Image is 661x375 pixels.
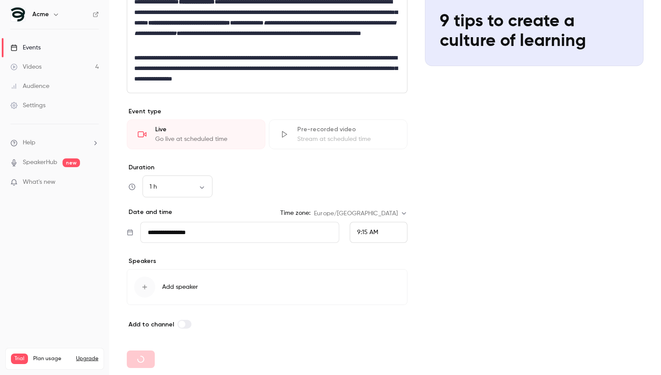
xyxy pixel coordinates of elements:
div: Pre-recorded videoStream at scheduled time [269,119,407,149]
div: Live [155,125,254,134]
p: Speakers [127,257,407,266]
div: Pre-recorded video [297,125,397,134]
div: Settings [10,101,45,110]
a: SpeakerHub [23,158,57,167]
div: 1 h [143,182,212,191]
span: Plan usage [33,355,71,362]
button: Add speaker [127,269,407,305]
span: Add to channel [129,321,174,328]
div: Stream at scheduled time [297,135,397,144]
h6: Acme [32,10,49,19]
div: Go live at scheduled time [155,135,254,144]
span: new [63,158,80,167]
span: Trial [11,354,28,364]
label: Duration [127,163,407,172]
span: Help [23,138,35,147]
span: What's new [23,178,56,187]
label: Time zone: [280,209,310,217]
div: LiveGo live at scheduled time [127,119,265,149]
span: 9:15 AM [357,229,378,235]
div: Audience [10,82,49,91]
span: Add speaker [162,283,198,291]
button: Upgrade [76,355,98,362]
p: Event type [127,107,407,116]
div: From [350,222,407,243]
div: Videos [10,63,42,71]
div: Europe/[GEOGRAPHIC_DATA] [314,209,407,218]
p: Date and time [127,208,172,217]
iframe: Noticeable Trigger [88,179,99,186]
li: help-dropdown-opener [10,138,99,147]
div: Events [10,43,41,52]
img: Acme [11,7,25,21]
